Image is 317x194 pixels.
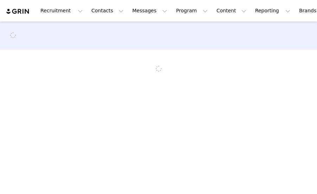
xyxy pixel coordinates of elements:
[128,3,171,19] button: Messages
[251,3,294,19] button: Reporting
[36,3,87,19] button: Recruitment
[87,3,128,19] button: Contacts
[172,3,212,19] button: Program
[212,3,251,19] button: Content
[6,8,30,15] img: grin logo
